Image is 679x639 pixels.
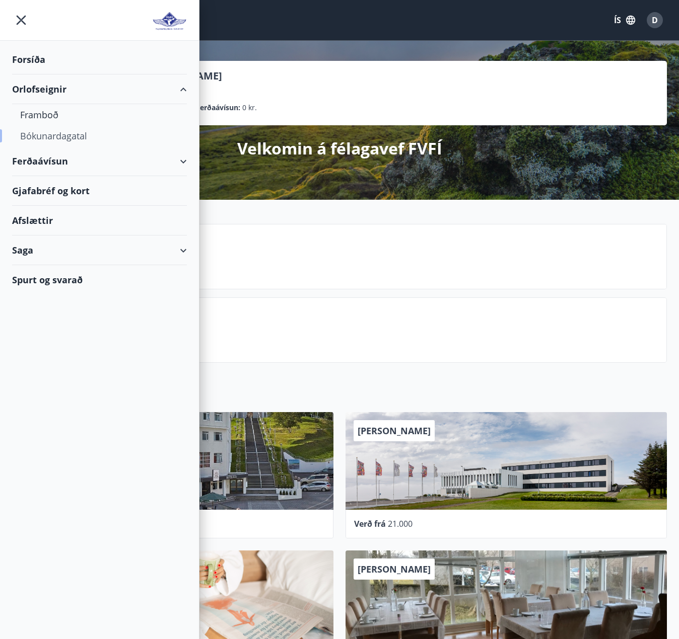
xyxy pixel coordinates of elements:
div: Spurt og svarað [12,265,187,294]
p: Ferðaávísun : [196,102,240,113]
div: Afslættir [12,206,187,235]
div: Orlofseignir [12,74,187,104]
span: 21.000 [388,518,413,529]
span: Verð frá [354,518,386,529]
button: D [643,8,667,32]
div: Gjafabréf og kort [12,176,187,206]
button: ÍS [608,11,641,29]
p: Spurt og svarað [86,323,658,340]
div: Bókunardagatal [20,125,179,146]
div: Ferðaávísun [12,146,187,176]
div: Framboð [20,104,179,125]
img: union_logo [152,11,187,31]
p: Velkomin á félagavef FVFÍ [237,137,442,159]
div: Forsíða [12,45,187,74]
button: menu [12,11,30,29]
span: D [652,15,658,26]
span: [PERSON_NAME] [358,563,431,575]
span: [PERSON_NAME] [358,425,431,437]
p: Næstu helgi [86,250,658,267]
span: 0 kr. [242,102,257,113]
div: Saga [12,235,187,265]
